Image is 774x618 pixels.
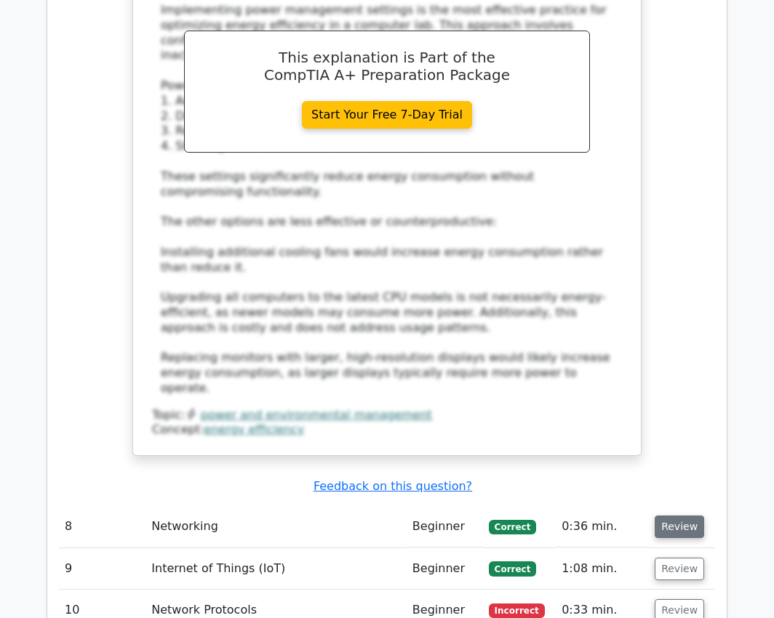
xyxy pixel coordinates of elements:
span: Incorrect [489,603,545,618]
a: energy efficiency [204,422,305,436]
td: 0:36 min. [556,506,649,547]
button: Review [655,558,704,580]
td: 1:08 min. [556,548,649,590]
a: Start Your Free 7-Day Trial [302,101,472,129]
td: 9 [59,548,145,590]
a: power and environmental management [201,408,432,422]
div: Implementing power management settings is the most effective practice for optimizing energy effic... [161,3,613,396]
td: Beginner [407,506,483,547]
div: Topic: [152,408,622,423]
td: 8 [59,506,145,547]
span: Correct [489,520,536,534]
a: Feedback on this question? [314,479,472,493]
span: Correct [489,561,536,576]
div: Concept: [152,422,622,438]
button: Review [655,515,704,538]
td: Beginner [407,548,483,590]
td: Networking [145,506,407,547]
td: Internet of Things (IoT) [145,548,407,590]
